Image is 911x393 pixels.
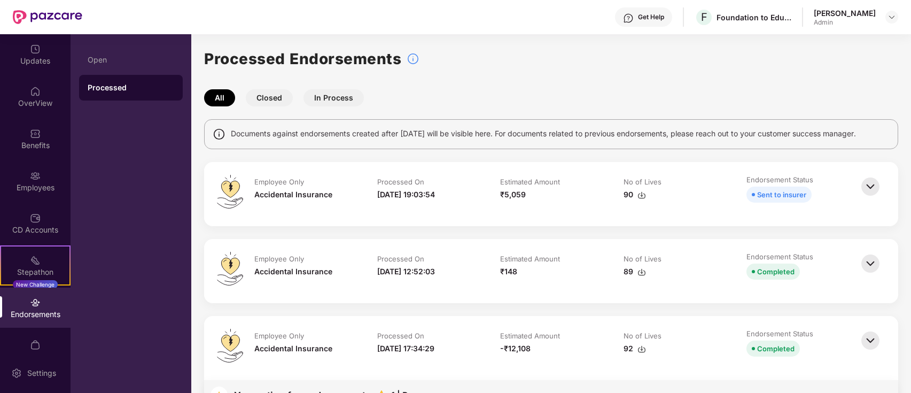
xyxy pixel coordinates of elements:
div: [DATE] 19:03:54 [377,189,435,201]
div: Get Help [638,13,664,21]
h1: Processed Endorsements [204,47,401,71]
div: Employee Only [254,177,304,187]
div: 90 [624,189,646,201]
img: svg+xml;base64,PHN2ZyBpZD0iRHJvcGRvd24tMzJ4MzIiIHhtbG5zPSJodHRwOi8vd3d3LnczLm9yZy8yMDAwL3N2ZyIgd2... [887,13,896,21]
img: svg+xml;base64,PHN2ZyBpZD0iTXlfT3JkZXJzIiBkYXRhLW5hbWU9Ik15IE9yZGVycyIgeG1sbnM9Imh0dHA6Ly93d3cudz... [30,340,41,350]
img: svg+xml;base64,PHN2ZyBpZD0iSW5mbyIgeG1sbnM9Imh0dHA6Ly93d3cudzMub3JnLzIwMDAvc3ZnIiB3aWR0aD0iMTQiIG... [213,128,225,141]
div: No of Lives [624,177,661,187]
div: [PERSON_NAME] [814,8,876,18]
img: svg+xml;base64,PHN2ZyBpZD0iSG9tZSIgeG1sbnM9Imh0dHA6Ly93d3cudzMub3JnLzIwMDAvc3ZnIiB3aWR0aD0iMjAiIG... [30,86,41,97]
div: Foundation to Educate Girls Globally [717,12,791,22]
div: Accidental Insurance [254,266,332,278]
img: svg+xml;base64,PHN2ZyBpZD0iQmVuZWZpdHMiIHhtbG5zPSJodHRwOi8vd3d3LnczLm9yZy8yMDAwL3N2ZyIgd2lkdGg9Ij... [30,128,41,139]
div: Admin [814,18,876,27]
div: Completed [757,266,795,278]
img: svg+xml;base64,PHN2ZyB4bWxucz0iaHR0cDovL3d3dy53My5vcmcvMjAwMC9zdmciIHdpZHRoPSI0OS4zMiIgaGVpZ2h0PS... [217,329,243,363]
span: F [701,11,707,24]
div: ₹148 [500,266,517,278]
div: Open [88,56,174,64]
img: svg+xml;base64,PHN2ZyBpZD0iRG93bmxvYWQtMzJ4MzIiIHhtbG5zPSJodHRwOi8vd3d3LnczLm9yZy8yMDAwL3N2ZyIgd2... [637,191,646,199]
div: Settings [24,368,59,379]
div: Endorsement Status [746,329,813,338]
div: Processed [88,82,174,93]
div: Completed [757,343,795,355]
img: svg+xml;base64,PHN2ZyBpZD0iQmFjay0zMngzMiIgeG1sbnM9Imh0dHA6Ly93d3cudzMub3JnLzIwMDAvc3ZnIiB3aWR0aD... [859,252,882,275]
img: New Pazcare Logo [13,10,82,24]
img: svg+xml;base64,PHN2ZyBpZD0iQmFjay0zMngzMiIgeG1sbnM9Imh0dHA6Ly93d3cudzMub3JnLzIwMDAvc3ZnIiB3aWR0aD... [859,175,882,198]
button: Closed [246,89,293,106]
div: Sent to insurer [757,189,806,201]
div: ₹5,059 [500,189,526,201]
div: Employee Only [254,331,304,341]
img: svg+xml;base64,PHN2ZyBpZD0iU2V0dGluZy0yMHgyMCIgeG1sbnM9Imh0dHA6Ly93d3cudzMub3JnLzIwMDAvc3ZnIiB3aW... [11,368,22,379]
img: svg+xml;base64,PHN2ZyB4bWxucz0iaHR0cDovL3d3dy53My5vcmcvMjAwMC9zdmciIHdpZHRoPSI0OS4zMiIgaGVpZ2h0PS... [217,175,243,209]
img: svg+xml;base64,PHN2ZyBpZD0iSGVscC0zMngzMiIgeG1sbnM9Imh0dHA6Ly93d3cudzMub3JnLzIwMDAvc3ZnIiB3aWR0aD... [623,13,634,24]
button: In Process [303,89,364,106]
img: svg+xml;base64,PHN2ZyB4bWxucz0iaHR0cDovL3d3dy53My5vcmcvMjAwMC9zdmciIHdpZHRoPSIyMSIgaGVpZ2h0PSIyMC... [30,255,41,266]
div: Estimated Amount [500,254,560,264]
div: [DATE] 12:52:03 [377,266,435,278]
div: [DATE] 17:34:29 [377,343,434,355]
div: Processed On [377,331,424,341]
div: Accidental Insurance [254,189,332,201]
div: -₹12,108 [500,343,531,355]
button: All [204,89,235,106]
div: 92 [624,343,646,355]
img: svg+xml;base64,PHN2ZyB4bWxucz0iaHR0cDovL3d3dy53My5vcmcvMjAwMC9zdmciIHdpZHRoPSI0OS4zMiIgaGVpZ2h0PS... [217,252,243,286]
div: Estimated Amount [500,177,560,187]
img: svg+xml;base64,PHN2ZyBpZD0iRW5kb3JzZW1lbnRzIiB4bWxucz0iaHR0cDovL3d3dy53My5vcmcvMjAwMC9zdmciIHdpZH... [30,297,41,308]
div: Endorsement Status [746,175,813,184]
img: svg+xml;base64,PHN2ZyBpZD0iRG93bmxvYWQtMzJ4MzIiIHhtbG5zPSJodHRwOi8vd3d3LnczLm9yZy8yMDAwL3N2ZyIgd2... [637,345,646,353]
div: Estimated Amount [500,331,560,341]
div: Employee Only [254,254,304,264]
div: No of Lives [624,254,661,264]
img: svg+xml;base64,PHN2ZyBpZD0iRG93bmxvYWQtMzJ4MzIiIHhtbG5zPSJodHRwOi8vd3d3LnczLm9yZy8yMDAwL3N2ZyIgd2... [637,268,646,276]
img: svg+xml;base64,PHN2ZyBpZD0iQmFjay0zMngzMiIgeG1sbnM9Imh0dHA6Ly93d3cudzMub3JnLzIwMDAvc3ZnIiB3aWR0aD... [859,329,882,352]
img: svg+xml;base64,PHN2ZyBpZD0iRW1wbG95ZWVzIiB4bWxucz0iaHR0cDovL3d3dy53My5vcmcvMjAwMC9zdmciIHdpZHRoPS... [30,171,41,181]
div: No of Lives [624,331,661,341]
div: Endorsement Status [746,252,813,261]
div: Accidental Insurance [254,343,332,355]
div: Processed On [377,177,424,187]
img: svg+xml;base64,PHN2ZyBpZD0iQ0RfQWNjb3VudHMiIGRhdGEtbmFtZT0iQ0QgQWNjb3VudHMiIHhtbG5zPSJodHRwOi8vd3... [30,213,41,224]
img: svg+xml;base64,PHN2ZyBpZD0iSW5mb18tXzMyeDMyIiBkYXRhLW5hbWU9IkluZm8gLSAzMngzMiIgeG1sbnM9Imh0dHA6Ly... [407,52,419,65]
span: Documents against endorsements created after [DATE] will be visible here. For documents related t... [231,128,856,140]
div: New Challenge [13,280,58,289]
div: Processed On [377,254,424,264]
div: Stepathon [1,267,69,278]
img: svg+xml;base64,PHN2ZyBpZD0iVXBkYXRlZCIgeG1sbnM9Imh0dHA6Ly93d3cudzMub3JnLzIwMDAvc3ZnIiB3aWR0aD0iMj... [30,44,41,55]
div: 89 [624,266,646,278]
